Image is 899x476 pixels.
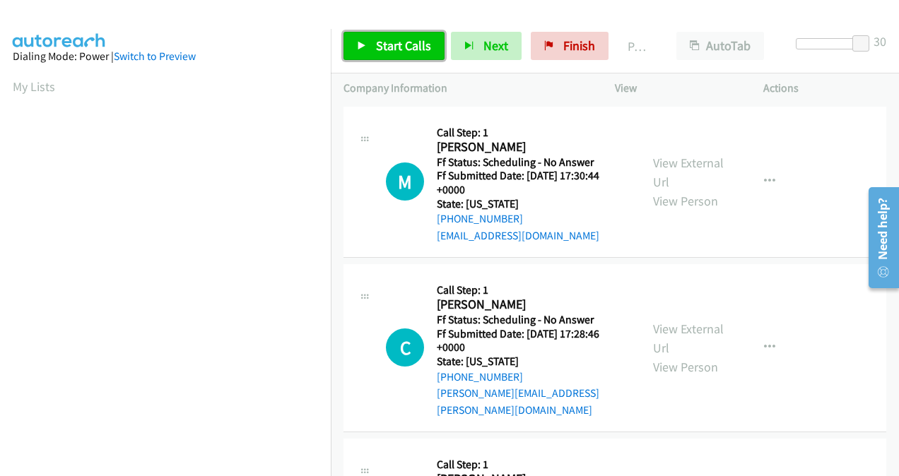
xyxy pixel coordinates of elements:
button: AutoTab [676,32,764,60]
div: The call is yet to be attempted [386,162,424,201]
a: View External Url [653,321,724,356]
a: My Lists [13,78,55,95]
div: The call is yet to be attempted [386,328,424,367]
h2: [PERSON_NAME] [437,139,623,155]
span: Finish [563,37,595,54]
a: [PHONE_NUMBER] [437,370,523,383]
h5: State: [US_STATE] [437,355,628,369]
a: [EMAIL_ADDRESS][DOMAIN_NAME] [437,229,599,242]
a: Switch to Preview [114,49,196,63]
h5: Ff Submitted Date: [DATE] 17:28:46 +0000 [437,327,628,355]
h5: Ff Status: Scheduling - No Answer [437,155,628,169]
a: View Person [653,193,718,209]
span: Next [483,37,508,54]
div: Dialing Mode: Power | [13,48,318,65]
a: Finish [531,32,609,60]
a: [PHONE_NUMBER] [437,212,523,225]
a: View External Url [653,155,724,190]
p: Company Information [343,80,589,97]
h5: Ff Status: Scheduling - No Answer [437,313,628,327]
h2: [PERSON_NAME] [437,297,623,313]
p: Paused [628,37,651,56]
h5: Call Step: 1 [437,458,628,472]
a: Start Calls [343,32,445,60]
h5: Call Step: 1 [437,283,628,297]
p: Actions [763,80,886,97]
span: Start Calls [376,37,431,54]
iframe: Resource Center [859,182,899,294]
a: View Person [653,359,718,375]
p: View [615,80,738,97]
button: Next [451,32,522,60]
h5: Ff Submitted Date: [DATE] 17:30:44 +0000 [437,169,628,196]
div: 30 [874,32,886,51]
a: [PERSON_NAME][EMAIL_ADDRESS][PERSON_NAME][DOMAIN_NAME] [437,386,599,417]
h1: M [386,162,424,201]
h5: Call Step: 1 [437,126,628,140]
h5: State: [US_STATE] [437,197,628,211]
h1: C [386,328,424,367]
